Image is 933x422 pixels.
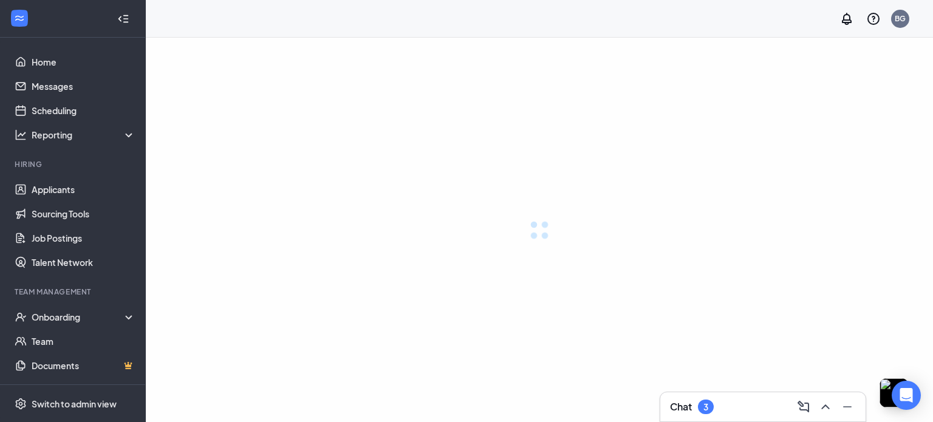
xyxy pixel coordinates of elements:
button: Minimize [836,397,856,417]
div: Open Intercom Messenger [892,381,921,410]
svg: ComposeMessage [796,400,811,414]
div: Switch to admin view [32,398,117,410]
div: BG [895,13,906,24]
button: ComposeMessage [793,397,812,417]
svg: Notifications [839,12,854,26]
a: Scheduling [32,98,135,123]
svg: Analysis [15,129,27,141]
h3: Chat [670,400,692,413]
svg: QuestionInfo [866,12,881,26]
div: Reporting [32,129,136,141]
svg: Settings [15,398,27,410]
a: Messages [32,74,135,98]
svg: Collapse [117,13,129,25]
a: DocumentsCrown [32,353,135,378]
a: Sourcing Tools [32,202,135,226]
svg: Minimize [840,400,855,414]
svg: WorkstreamLogo [13,12,26,24]
div: Onboarding [32,311,136,323]
div: 3 [703,402,708,412]
div: Team Management [15,287,133,297]
a: Home [32,50,135,74]
svg: ChevronUp [818,400,833,414]
svg: UserCheck [15,311,27,323]
a: Job Postings [32,226,135,250]
div: Hiring [15,159,133,169]
a: Team [32,329,135,353]
a: Talent Network [32,250,135,274]
button: ChevronUp [815,397,834,417]
a: Applicants [32,177,135,202]
a: SurveysCrown [32,378,135,402]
